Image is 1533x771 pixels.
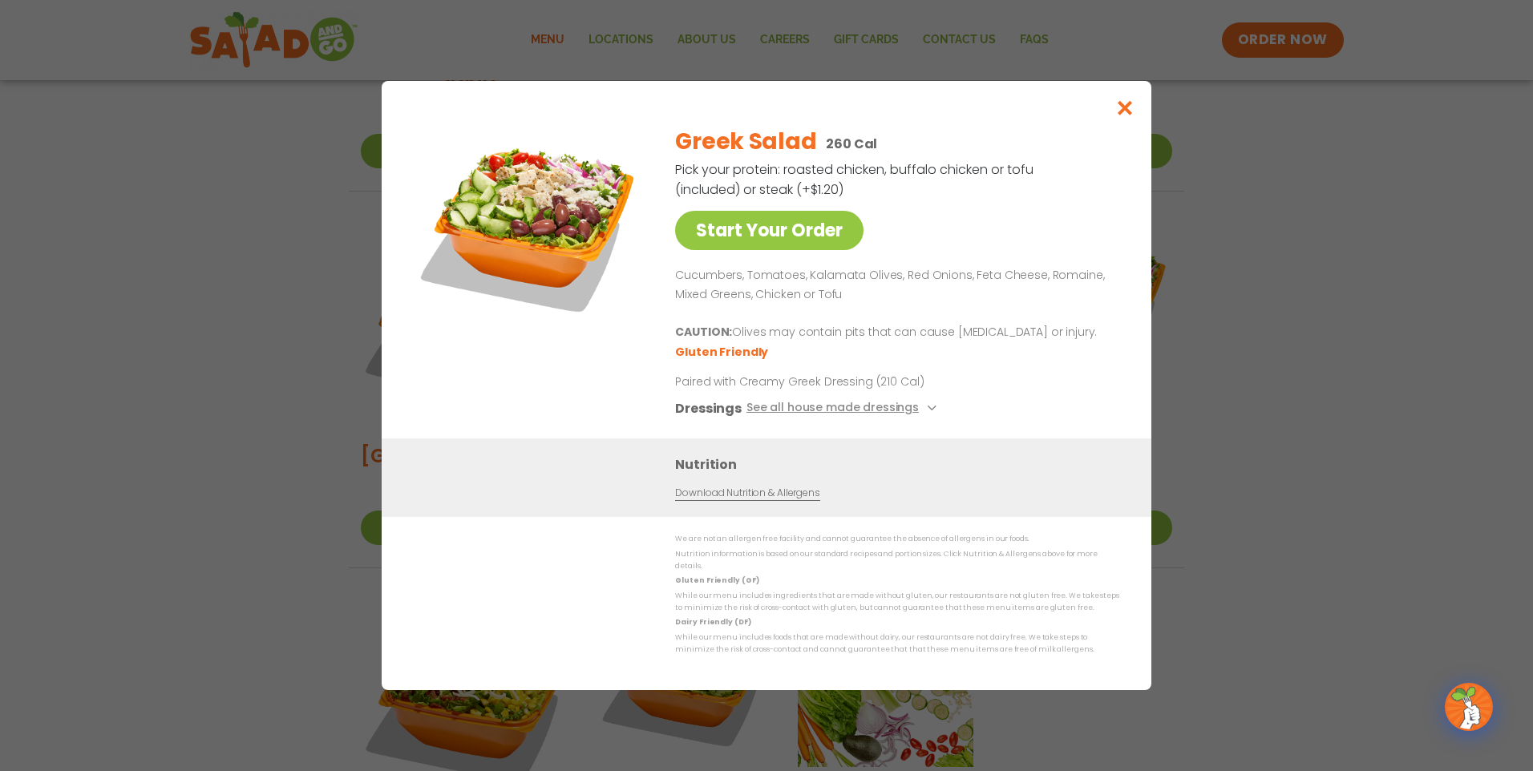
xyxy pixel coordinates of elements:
[675,323,1113,342] p: Olives may contain pits that can cause [MEDICAL_DATA] or injury.
[675,486,819,501] a: Download Nutrition & Allergens
[675,398,742,418] h3: Dressings
[675,533,1119,545] p: We are not an allergen free facility and cannot guarantee the absence of allergens in our foods.
[418,113,642,337] img: Featured product photo for Greek Salad
[675,266,1113,305] p: Cucumbers, Tomatoes, Kalamata Olives, Red Onions, Feta Cheese, Romaine, Mixed Greens, Chicken or ...
[675,548,1119,573] p: Nutrition information is based on our standard recipes and portion sizes. Click Nutrition & Aller...
[1446,684,1491,729] img: wpChatIcon
[746,398,941,418] button: See all house made dressings
[675,211,864,250] a: Start Your Order
[675,454,1127,474] h3: Nutrition
[675,125,816,159] h2: Greek Salad
[675,590,1119,615] p: While our menu includes ingredients that are made without gluten, our restaurants are not gluten ...
[1099,81,1151,135] button: Close modal
[675,631,1119,656] p: While our menu includes foods that are made without dairy, our restaurants are not dairy free. We...
[675,575,758,585] strong: Gluten Friendly (GF)
[675,373,972,390] p: Paired with Creamy Greek Dressing (210 Cal)
[826,134,877,154] p: 260 Cal
[675,159,1036,200] p: Pick your protein: roasted chicken, buffalo chicken or tofu (included) or steak (+$1.20)
[675,324,732,340] b: CAUTION:
[675,344,771,361] li: Gluten Friendly
[675,617,750,627] strong: Dairy Friendly (DF)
